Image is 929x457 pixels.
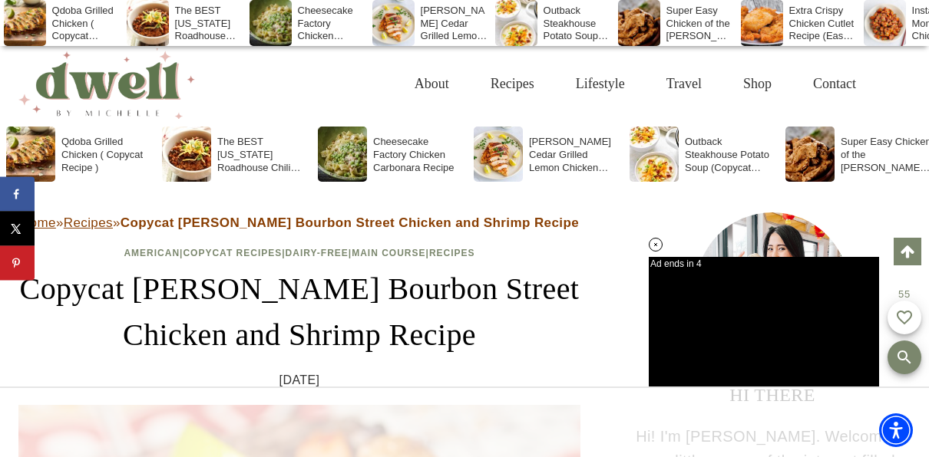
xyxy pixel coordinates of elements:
a: Recipes [64,215,113,230]
a: Shop [722,59,792,109]
div: Accessibility Menu [879,413,913,447]
span: | | | | [124,248,474,258]
a: Lifestyle [555,59,646,109]
a: Home [20,215,56,230]
iframe: Advertisement [185,388,744,457]
a: Scroll to top [894,238,921,265]
h1: Copycat [PERSON_NAME] Bourbon Street Chicken and Shrimp Recipe [18,266,580,358]
span: » » [20,215,579,230]
a: Contact [792,59,877,109]
a: Recipes [429,248,475,258]
a: Main Course [352,248,425,258]
nav: Primary Navigation [394,59,877,109]
h3: HI THERE [634,381,911,409]
a: Dairy-Free [286,248,349,258]
a: American [124,248,180,258]
a: Travel [646,59,722,109]
a: About [394,59,470,109]
a: Copycat Recipes [183,248,282,258]
time: [DATE] [279,370,320,390]
a: Recipes [470,59,555,109]
strong: Copycat [PERSON_NAME] Bourbon Street Chicken and Shrimp Recipe [121,215,579,230]
img: DWELL by michelle [18,48,195,119]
